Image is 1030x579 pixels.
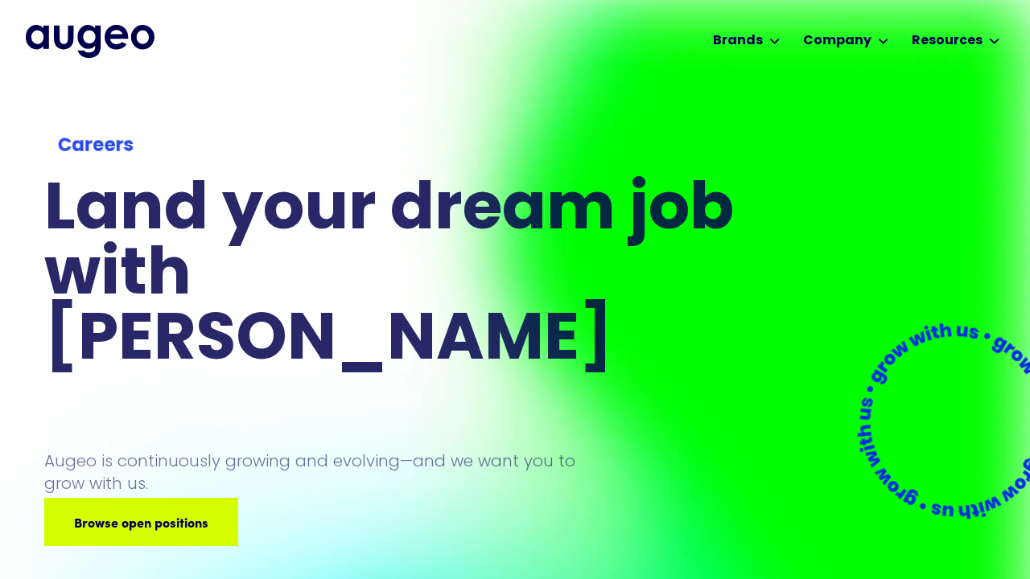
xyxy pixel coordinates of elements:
a: Browse open positions [44,498,238,546]
p: Augeo is continuously growing and evolving—and we want you to grow with us. [44,450,598,495]
a: home [26,25,154,57]
h1: Land your dream job﻿ with [PERSON_NAME] [44,179,740,375]
div: Brands [713,31,763,51]
img: Augeo's full logo in midnight blue. [26,25,154,57]
div: Company [803,31,871,51]
div: Resources [912,31,983,51]
strong: Careers [58,137,134,155]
